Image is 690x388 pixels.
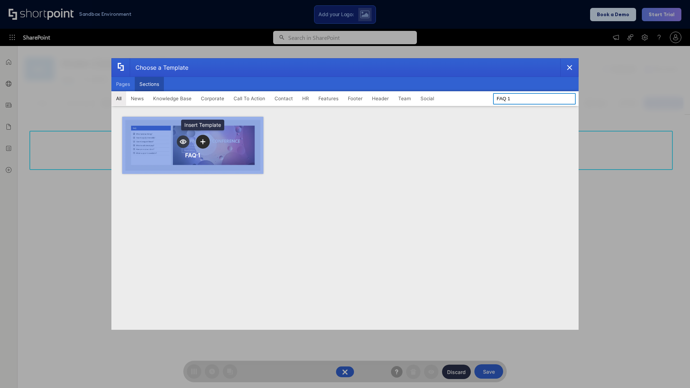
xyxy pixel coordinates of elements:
[270,91,298,106] button: Contact
[196,91,229,106] button: Corporate
[135,77,164,91] button: Sections
[229,91,270,106] button: Call To Action
[111,77,135,91] button: Pages
[111,58,579,330] div: template selector
[416,91,439,106] button: Social
[298,91,314,106] button: HR
[394,91,416,106] button: Team
[314,91,343,106] button: Features
[130,59,188,77] div: Choose a Template
[493,93,576,105] input: Search
[126,91,148,106] button: News
[148,91,196,106] button: Knowledge Base
[343,91,367,106] button: Footer
[111,91,126,106] button: All
[367,91,394,106] button: Header
[185,152,201,159] div: FAQ 1
[654,354,690,388] iframe: Chat Widget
